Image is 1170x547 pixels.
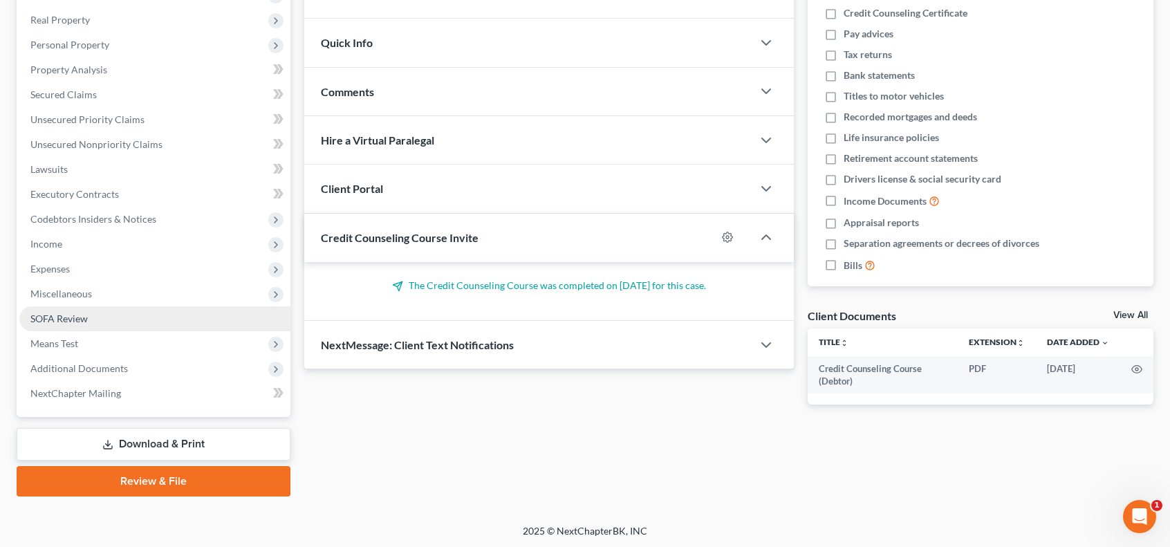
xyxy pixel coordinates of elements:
span: Life insurance policies [844,131,939,145]
i: expand_more [1101,339,1109,347]
a: Unsecured Priority Claims [19,107,290,132]
a: Lawsuits [19,157,290,182]
span: Bills [844,259,862,272]
span: Retirement account statements [844,151,978,165]
td: PDF [958,356,1036,394]
span: Bank statements [844,68,915,82]
a: View All [1113,310,1148,320]
a: Extensionunfold_more [969,337,1025,347]
span: Titles to motor vehicles [844,89,944,103]
span: Unsecured Priority Claims [30,113,145,125]
span: Appraisal reports [844,216,919,230]
p: The Credit Counseling Course was completed on [DATE] for this case. [321,279,777,293]
a: Download & Print [17,428,290,461]
a: Date Added expand_more [1047,337,1109,347]
span: Income Documents [844,194,927,208]
span: SOFA Review [30,313,88,324]
span: Miscellaneous [30,288,92,299]
span: Pay advices [844,27,893,41]
span: Recorded mortgages and deeds [844,110,977,124]
a: Property Analysis [19,57,290,82]
span: Income [30,238,62,250]
span: Separation agreements or decrees of divorces [844,237,1039,250]
span: Additional Documents [30,362,128,374]
span: Drivers license & social security card [844,172,1001,186]
a: Review & File [17,466,290,497]
a: Unsecured Nonpriority Claims [19,132,290,157]
span: Comments [321,85,374,98]
span: Executory Contracts [30,188,119,200]
span: NextMessage: Client Text Notifications [321,338,514,351]
a: Executory Contracts [19,182,290,207]
span: Credit Counseling Course Invite [321,231,479,244]
a: Titleunfold_more [819,337,848,347]
span: 1 [1151,500,1162,511]
span: Hire a Virtual Paralegal [321,133,434,147]
iframe: Intercom live chat [1123,500,1156,533]
span: Personal Property [30,39,109,50]
div: Client Documents [808,308,896,323]
span: Credit Counseling Certificate [844,6,967,20]
span: Property Analysis [30,64,107,75]
span: NextChapter Mailing [30,387,121,399]
a: NextChapter Mailing [19,381,290,406]
i: unfold_more [1016,339,1025,347]
span: Codebtors Insiders & Notices [30,213,156,225]
td: Credit Counseling Course (Debtor) [808,356,958,394]
span: Unsecured Nonpriority Claims [30,138,162,150]
span: Real Property [30,14,90,26]
span: Secured Claims [30,89,97,100]
span: Tax returns [844,48,892,62]
span: Means Test [30,337,78,349]
i: unfold_more [840,339,848,347]
span: Expenses [30,263,70,275]
td: [DATE] [1036,356,1120,394]
a: Secured Claims [19,82,290,107]
a: SOFA Review [19,306,290,331]
span: Quick Info [321,36,373,49]
span: Client Portal [321,182,383,195]
span: Lawsuits [30,163,68,175]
